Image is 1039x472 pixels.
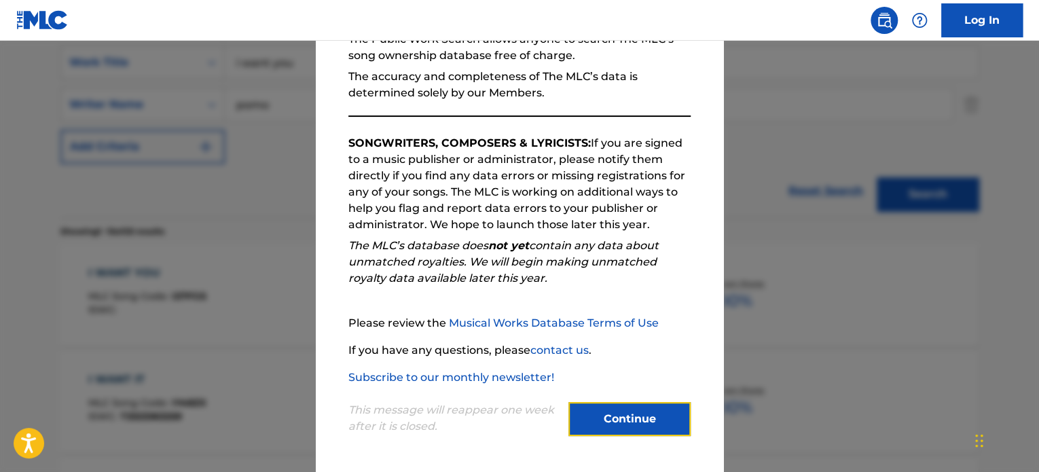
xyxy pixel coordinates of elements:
p: This message will reappear one week after it is closed. [348,402,560,435]
p: The accuracy and completeness of The MLC’s data is determined solely by our Members. [348,69,691,101]
p: If you are signed to a music publisher or administrator, please notify them directly if you find ... [348,135,691,233]
a: contact us [530,344,589,357]
img: search [876,12,892,29]
strong: SONGWRITERS, COMPOSERS & LYRICISTS: [348,137,591,149]
iframe: Chat Widget [971,407,1039,472]
p: Please review the [348,315,691,331]
p: The Public Work Search allows anyone to search The MLC’s song ownership database free of charge. [348,31,691,64]
div: Drag [975,420,983,461]
a: Musical Works Database Terms of Use [449,316,659,329]
em: The MLC’s database does contain any data about unmatched royalties. We will begin making unmatche... [348,239,659,285]
div: Help [906,7,933,34]
a: Log In [941,3,1023,37]
a: Subscribe to our monthly newsletter! [348,371,554,384]
strong: not yet [488,239,529,252]
p: If you have any questions, please . [348,342,691,359]
a: Public Search [871,7,898,34]
button: Continue [568,402,691,436]
img: MLC Logo [16,10,69,30]
img: help [911,12,928,29]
